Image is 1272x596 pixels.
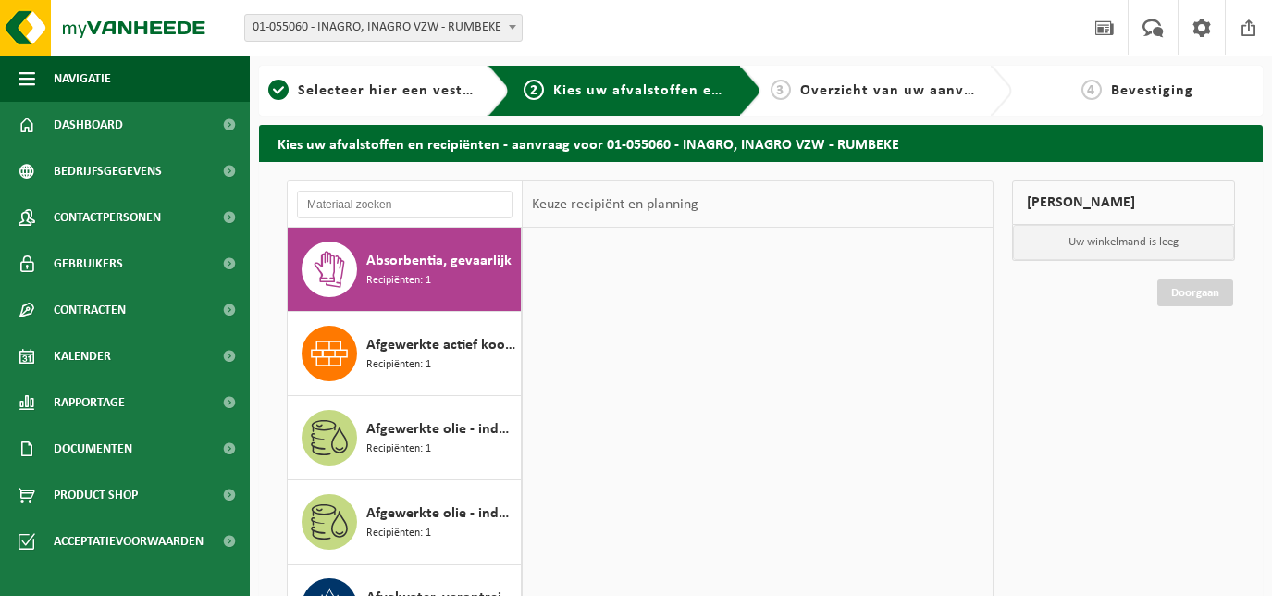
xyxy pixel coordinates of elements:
a: 1Selecteer hier een vestiging [268,80,473,102]
a: Doorgaan [1157,279,1233,306]
input: Materiaal zoeken [297,191,513,218]
span: Bedrijfsgegevens [54,148,162,194]
span: Selecteer hier een vestiging [298,83,498,98]
span: Contracten [54,287,126,333]
span: Kalender [54,333,111,379]
span: Kies uw afvalstoffen en recipiënten [553,83,808,98]
span: Recipiënten: 1 [366,525,431,542]
span: Acceptatievoorwaarden [54,518,204,565]
span: Overzicht van uw aanvraag [800,83,995,98]
span: Gebruikers [54,241,123,287]
span: Bevestiging [1111,83,1193,98]
span: Contactpersonen [54,194,161,241]
button: Afgewerkte olie - industrie in kleinverpakking Recipiënten: 1 [288,480,522,565]
span: Afgewerkte actief kool, gevaarlijk [366,334,516,356]
div: [PERSON_NAME] [1012,180,1235,225]
div: Keuze recipiënt en planning [523,181,708,228]
span: 2 [524,80,544,100]
button: Afgewerkte olie - industrie in 200lt Recipiënten: 1 [288,396,522,480]
span: Dashboard [54,102,123,148]
span: Documenten [54,426,132,472]
span: Product Shop [54,472,138,518]
h2: Kies uw afvalstoffen en recipiënten - aanvraag voor 01-055060 - INAGRO, INAGRO VZW - RUMBEKE [259,125,1263,161]
span: Recipiënten: 1 [366,441,431,458]
span: Rapportage [54,379,125,426]
span: Recipiënten: 1 [366,272,431,290]
span: Absorbentia, gevaarlijk [366,250,512,272]
span: Afgewerkte olie - industrie in kleinverpakking [366,503,516,525]
span: 01-055060 - INAGRO, INAGRO VZW - RUMBEKE [244,14,523,42]
button: Absorbentia, gevaarlijk Recipiënten: 1 [288,228,522,312]
span: 01-055060 - INAGRO, INAGRO VZW - RUMBEKE [245,15,522,41]
span: Recipiënten: 1 [366,356,431,374]
span: 4 [1081,80,1102,100]
span: Afgewerkte olie - industrie in 200lt [366,418,516,441]
button: Afgewerkte actief kool, gevaarlijk Recipiënten: 1 [288,312,522,396]
span: 3 [771,80,791,100]
p: Uw winkelmand is leeg [1013,225,1234,260]
span: Navigatie [54,56,111,102]
span: 1 [268,80,289,100]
